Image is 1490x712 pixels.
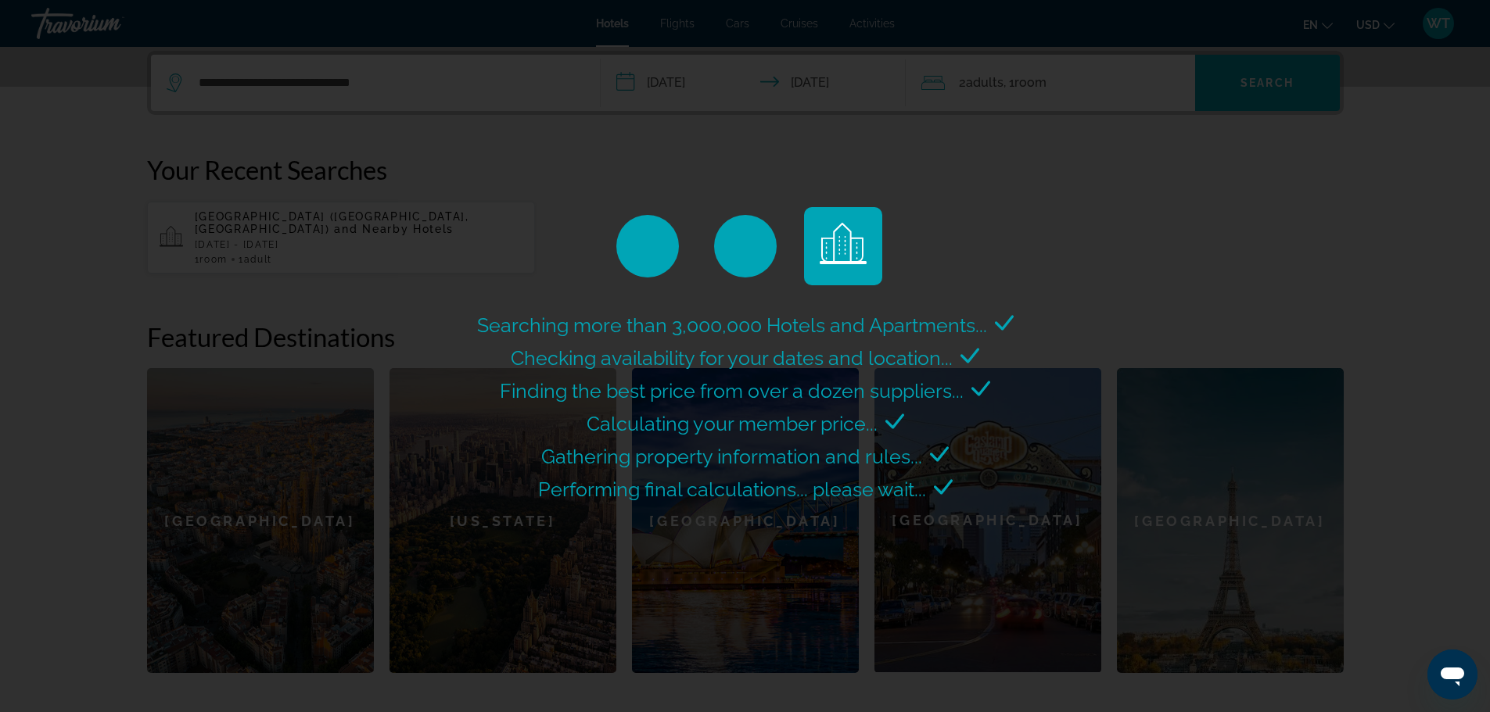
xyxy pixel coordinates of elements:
[587,412,878,435] span: Calculating your member price...
[511,346,953,370] span: Checking availability for your dates and location...
[541,445,922,468] span: Gathering property information and rules...
[500,379,964,403] span: Finding the best price from over a dozen suppliers...
[538,478,926,501] span: Performing final calculations... please wait...
[1427,649,1477,699] iframe: Button to launch messaging window
[477,313,987,337] span: Searching more than 3,000,000 Hotels and Apartments...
